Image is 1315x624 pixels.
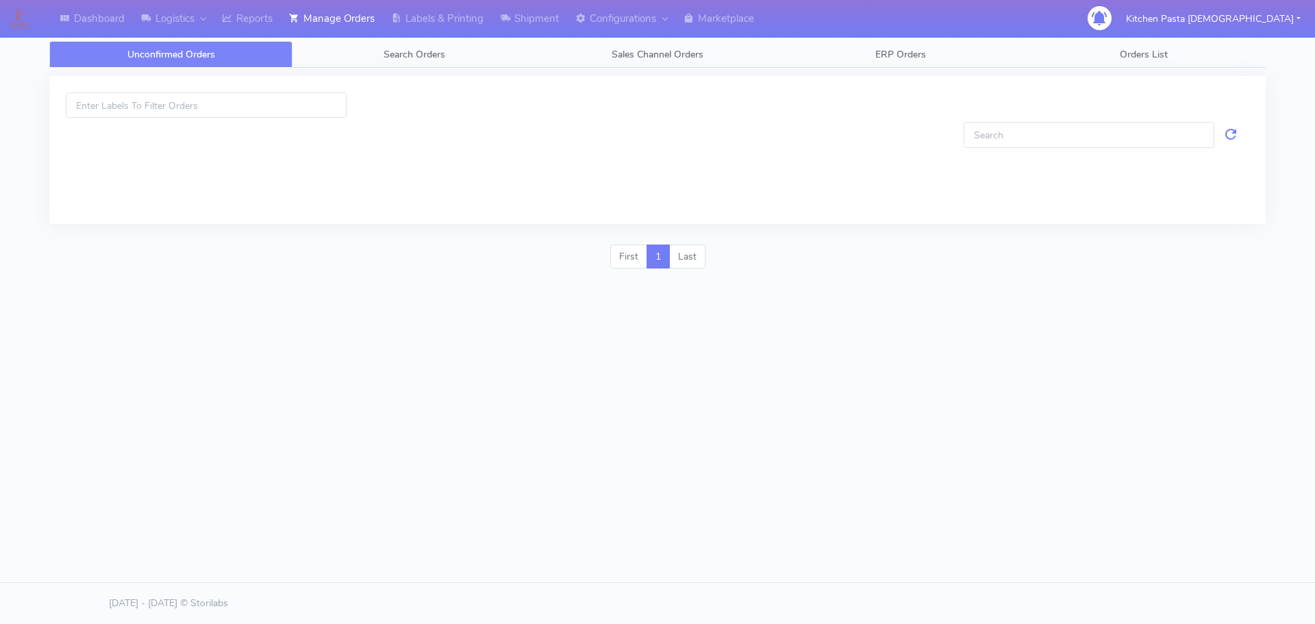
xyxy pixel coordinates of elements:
[1116,5,1311,33] button: Kitchen Pasta [DEMOGRAPHIC_DATA]
[875,48,926,61] span: ERP Orders
[612,48,703,61] span: Sales Channel Orders
[964,122,1214,147] input: Search
[384,48,445,61] span: Search Orders
[127,48,215,61] span: Unconfirmed Orders
[647,245,670,269] a: 1
[66,92,347,118] input: Enter Labels To Filter Orders
[49,41,1266,68] ul: Tabs
[1120,48,1168,61] span: Orders List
